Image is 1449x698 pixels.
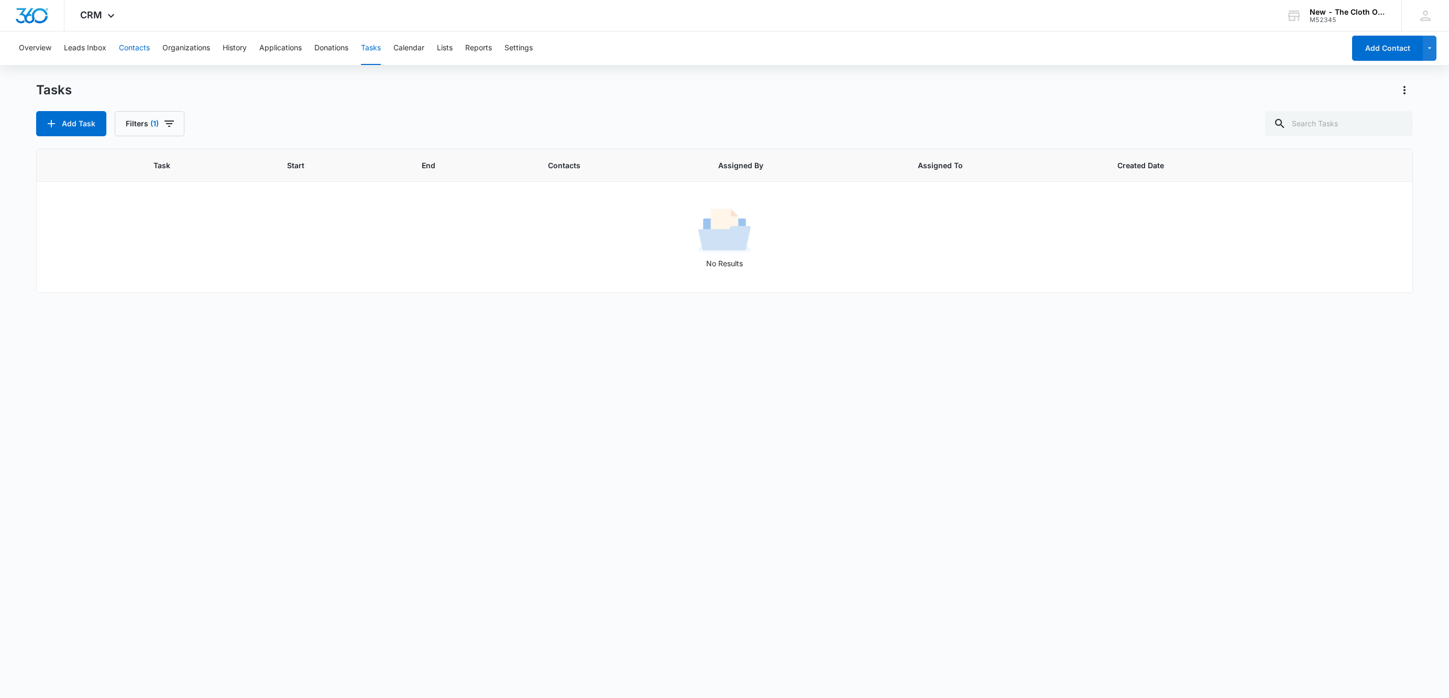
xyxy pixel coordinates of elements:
button: Tasks [361,31,381,65]
button: History [223,31,247,65]
button: Contacts [119,31,150,65]
button: Organizations [162,31,210,65]
h1: Tasks [36,82,72,98]
button: Lists [437,31,453,65]
button: Settings [504,31,533,65]
div: account id [1310,16,1386,24]
button: Overview [19,31,51,65]
button: Actions [1396,82,1413,99]
span: End [422,160,508,171]
span: Task [153,160,247,171]
button: Donations [314,31,348,65]
button: Filters(1) [115,111,184,136]
button: Add Task [36,111,106,136]
p: No Results [37,258,1412,269]
div: account name [1310,8,1386,16]
span: Created Date [1117,160,1280,171]
button: Leads Inbox [64,31,106,65]
span: Assigned By [718,160,877,171]
input: Search Tasks [1265,111,1413,136]
button: Calendar [393,31,424,65]
button: Add Contact [1352,36,1423,61]
span: CRM [80,9,102,20]
img: No Results [698,205,751,258]
span: Contacts [548,160,678,171]
button: Reports [465,31,492,65]
button: Applications [259,31,302,65]
span: Start [287,160,381,171]
span: (1) [150,120,159,127]
span: Assigned To [918,160,1077,171]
